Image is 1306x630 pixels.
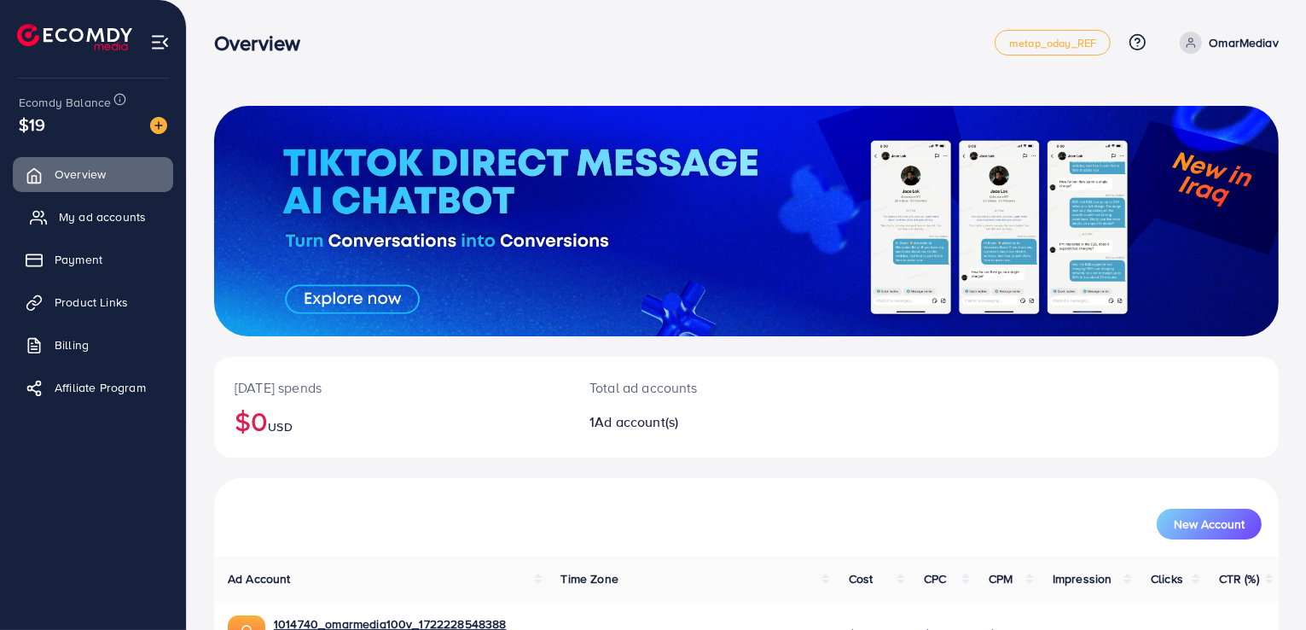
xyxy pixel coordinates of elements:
[595,412,678,431] span: Ad account(s)
[13,242,173,277] a: Payment
[589,377,815,398] p: Total ad accounts
[150,32,170,52] img: menu
[1157,509,1262,540] button: New Account
[17,24,132,50] img: logo
[13,370,173,405] a: Affiliate Program
[13,157,173,191] a: Overview
[13,285,173,319] a: Product Links
[19,112,45,137] span: $19
[1174,518,1245,530] span: New Account
[13,328,173,362] a: Billing
[924,570,946,587] span: CPC
[55,294,128,311] span: Product Links
[150,117,167,134] img: image
[228,570,291,587] span: Ad Account
[235,405,549,437] h2: $0
[1151,570,1183,587] span: Clicks
[59,208,146,225] span: My ad accounts
[235,377,549,398] p: [DATE] spends
[214,31,314,55] h3: Overview
[268,418,292,435] span: USD
[55,166,106,183] span: Overview
[849,570,874,587] span: Cost
[1009,38,1096,49] span: metap_oday_REF
[55,336,89,353] span: Billing
[1233,553,1293,617] iframe: Chat
[589,414,815,430] h2: 1
[1053,570,1112,587] span: Impression
[989,570,1013,587] span: CPM
[55,251,102,268] span: Payment
[1209,32,1279,53] p: OmarMediav
[55,379,146,396] span: Affiliate Program
[561,570,618,587] span: Time Zone
[1173,32,1279,54] a: OmarMediav
[19,94,111,111] span: Ecomdy Balance
[1219,570,1259,587] span: CTR (%)
[13,200,173,234] a: My ad accounts
[995,30,1111,55] a: metap_oday_REF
